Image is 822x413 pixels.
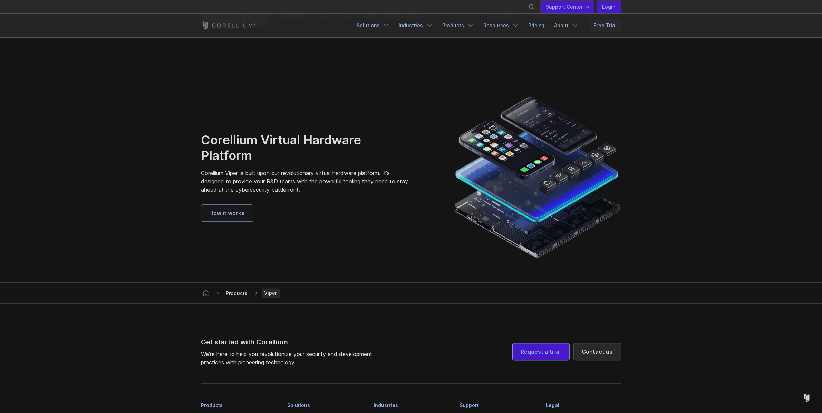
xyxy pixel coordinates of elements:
a: Free Trial [590,19,621,32]
div: Open Intercom Messenger [799,390,815,406]
p: We’re here to help you revolutionize your security and development practices with pioneering tech... [201,350,378,366]
a: Request a trial [513,343,569,360]
a: Resources [480,19,523,32]
div: Navigation Menu [520,1,621,13]
h2: Corellium Virtual Hardware Platform [201,132,414,163]
a: Corellium home [200,288,212,298]
span: Products [223,289,251,298]
a: Pricing [524,19,549,32]
a: Solutions [353,19,394,32]
a: About [550,19,583,32]
a: How it works [201,205,253,221]
p: Corellium Viper is built upon our revolutionary virtual hardware platform. It's designed to provi... [201,169,414,194]
a: Corellium Home [201,21,256,30]
div: Products [223,290,251,297]
a: Industries [395,19,437,32]
span: Viper [262,288,280,298]
a: Contact us [574,343,621,360]
div: Navigation Menu [353,19,621,32]
img: Corellium Virtual hardware platform for iOS and Android devices [454,94,621,260]
button: Search [525,1,538,13]
span: How it works [210,209,245,217]
div: Get started with Corellium [201,337,378,347]
a: Login [597,1,621,13]
a: Products [438,19,478,32]
a: Support Center [541,1,594,13]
